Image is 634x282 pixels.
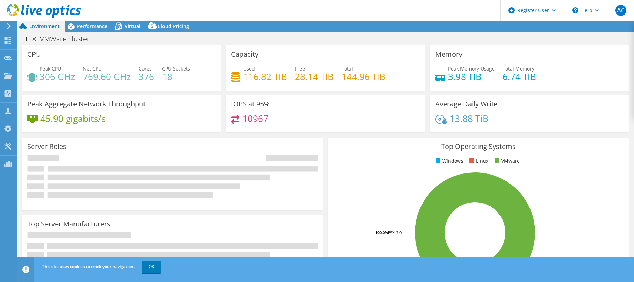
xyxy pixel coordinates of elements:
h4: 769.60 GHz [83,73,131,81]
li: VMware [493,157,520,165]
h3: Capacity [231,50,258,58]
h4: 6.74 TiB [503,73,536,81]
span: This site uses cookies to track your navigation. [42,264,135,270]
span: Free [295,65,305,72]
span: Environment [29,23,60,29]
span: AC [615,5,626,16]
h4: 18 [162,73,190,81]
h4: 45.90 gigabits/s [40,115,106,122]
h4: 3.98 TiB [448,73,495,81]
h3: CPU [27,50,41,58]
span: Total Memory [503,65,534,72]
h3: Memory [435,50,462,58]
h4: 144.96 TiB [341,73,385,81]
span: CPU Sockets [162,65,190,72]
h3: Average Daily Write [435,100,497,108]
span: Peak Memory Usage [448,65,495,72]
span: Used [243,65,255,72]
h3: Top Server Manufacturers [27,220,110,228]
h1: EDC VMWare cluster [22,35,100,43]
h4: 116.82 TiB [243,73,287,81]
h3: Peak Aggregate Network Throughput [27,100,146,108]
tspan: ESXi 7.0 [388,230,402,235]
h4: 10967 [242,115,268,122]
span: Peak CPU [40,65,61,72]
li: Linux [468,157,488,165]
tspan: 100.0% [375,230,388,235]
h4: 28.14 TiB [295,73,334,81]
span: Cores [139,65,152,72]
h4: 13.88 TiB [450,115,488,122]
svg: \n [572,7,578,13]
h4: 306 GHz [40,73,75,81]
span: Performance [77,23,107,29]
h3: IOPS at 95% [231,100,270,108]
a: OK [142,261,161,273]
span: Virtual [125,23,140,29]
li: Windows [434,157,463,165]
span: Total [341,65,353,72]
h3: Server Roles [27,143,67,150]
h4: 376 [139,73,154,81]
h3: Top Operating Systems [333,143,624,150]
span: Cloud Pricing [158,23,189,29]
span: Net CPU [83,65,102,72]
